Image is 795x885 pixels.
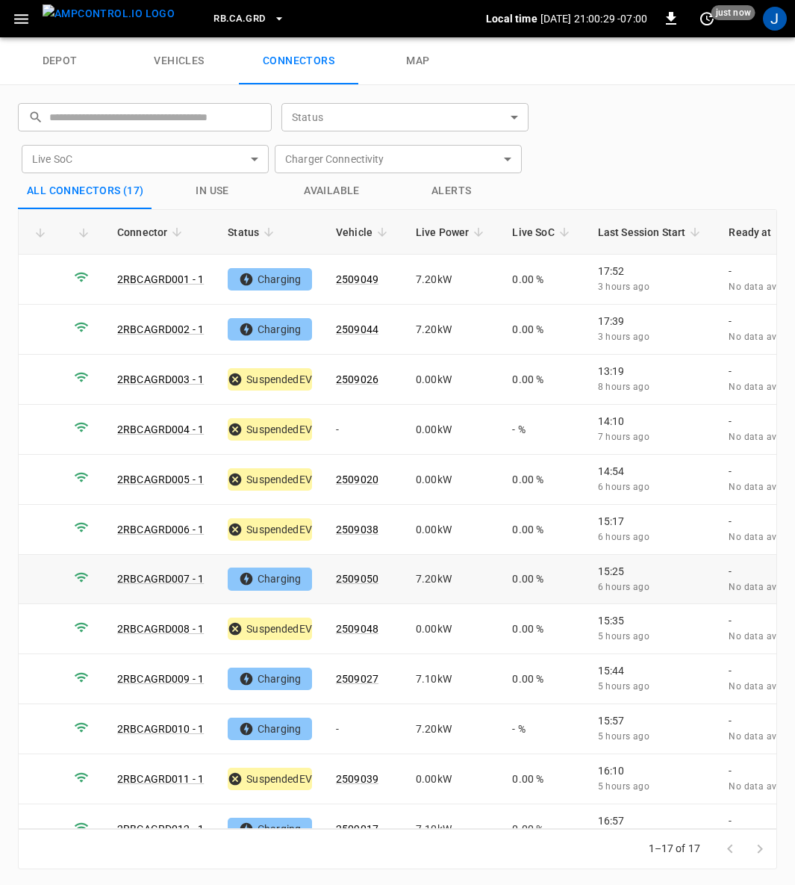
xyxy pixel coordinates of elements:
a: 2509050 [336,573,378,585]
span: Status [228,223,278,241]
div: SuspendedEV [228,768,312,790]
td: - % [500,405,585,455]
span: 5 hours ago [598,681,649,692]
button: in use [153,173,272,209]
span: Last Session Start [598,223,705,241]
span: 5 hours ago [598,631,649,642]
span: Ready at [729,223,791,241]
a: 2509049 [336,273,378,285]
td: 7.20 kW [404,305,501,355]
button: Available [272,173,392,209]
td: 0.00 % [500,305,585,355]
span: Live SoC [512,223,573,241]
p: 17:39 [598,314,705,329]
a: 2509020 [336,473,378,485]
p: 15:17 [598,514,705,529]
td: 0.00 kW [404,455,501,505]
p: 1–17 of 17 [649,841,701,856]
span: 5 hours ago [598,731,649,742]
div: SuspendedEV [228,418,312,441]
span: Connector [117,223,187,241]
span: RB.CA.GRD [213,10,265,28]
span: 6 hours ago [598,482,649,492]
td: 0.00 % [500,804,585,854]
p: 16:57 [598,813,705,828]
div: Charging [228,718,312,740]
p: 13:19 [598,364,705,379]
td: 0.00 % [500,505,585,555]
td: 0.00 kW [404,754,501,804]
a: 2RBCAGRD009 - 1 [117,673,204,685]
td: 0.00 kW [404,355,501,405]
a: 2RBCAGRD008 - 1 [117,623,204,635]
a: 2RBCAGRD002 - 1 [117,323,204,335]
p: 14:10 [598,414,705,429]
td: 0.00 % [500,604,585,654]
p: 14:54 [598,464,705,479]
a: 2RBCAGRD007 - 1 [117,573,204,585]
div: Charging [228,318,312,341]
td: 0.00 kW [404,604,501,654]
p: [DATE] 21:00:29 -07:00 [540,11,647,26]
div: Charging [228,568,312,590]
button: All Connectors (17) [18,173,153,209]
span: 3 hours ago [598,332,649,342]
a: map [358,37,478,85]
td: 0.00 % [500,555,585,605]
a: connectors [239,37,358,85]
div: Charging [228,268,312,291]
span: 5 hours ago [598,781,649,792]
a: vehicles [119,37,239,85]
td: 7.20 kW [404,255,501,305]
a: 2RBCAGRD011 - 1 [117,773,204,785]
a: 2509017 [336,823,378,835]
a: 2RBCAGRD010 - 1 [117,723,204,735]
td: - [324,405,404,455]
img: ampcontrol.io logo [43,4,175,23]
td: - % [500,704,585,754]
td: 7.20 kW [404,704,501,754]
td: 7.10 kW [404,654,501,704]
a: 2509038 [336,524,378,535]
a: 2509039 [336,773,378,785]
span: Vehicle [336,223,392,241]
a: 2RBCAGRD006 - 1 [117,524,204,535]
div: SuspendedEV [228,618,312,640]
p: 15:44 [598,663,705,678]
p: 15:35 [598,613,705,628]
td: 7.10 kW [404,804,501,854]
a: 2509026 [336,373,378,385]
p: 16:10 [598,763,705,778]
a: 2509044 [336,323,378,335]
p: 17:52 [598,264,705,279]
a: 2RBCAGRD012 - 1 [117,823,204,835]
div: Charging [228,818,312,840]
div: SuspendedEV [228,468,312,491]
td: 0.00 kW [404,505,501,555]
p: 15:25 [598,564,705,579]
span: 7 hours ago [598,432,649,442]
a: 2RBCAGRD003 - 1 [117,373,204,385]
div: Charging [228,668,312,690]
td: 0.00 % [500,355,585,405]
span: 6 hours ago [598,582,649,592]
a: 2RBCAGRD001 - 1 [117,273,204,285]
td: 0.00 % [500,754,585,804]
div: SuspendedEV [228,368,312,391]
a: 2509027 [336,673,378,685]
td: - [324,704,404,754]
a: 2509048 [336,623,378,635]
span: Live Power [416,223,489,241]
p: Local time [486,11,537,26]
p: 15:57 [598,713,705,728]
a: 2RBCAGRD005 - 1 [117,473,204,485]
button: Alerts [392,173,511,209]
div: profile-icon [763,7,787,31]
span: just now [711,5,755,20]
span: 3 hours ago [598,282,649,292]
a: 2RBCAGRD004 - 1 [117,423,204,435]
button: RB.CA.GRD [208,4,290,34]
span: 6 hours ago [598,532,649,542]
td: 0.00 kW [404,405,501,455]
td: 7.20 kW [404,555,501,605]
